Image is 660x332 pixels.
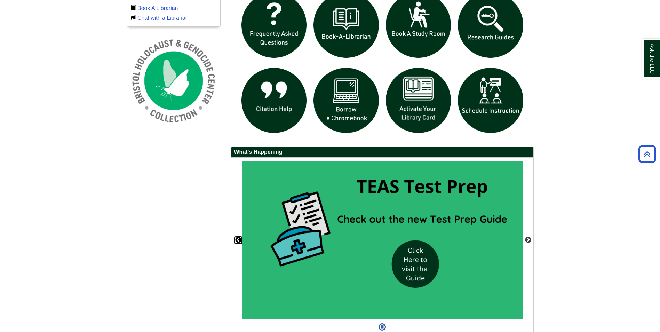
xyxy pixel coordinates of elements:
[382,64,455,137] img: activate Library Card icon links to form to activate student ID into library card
[310,64,382,137] img: Borrow a chromebook icon links to the borrow a chromebook web page
[231,147,533,158] h2: What's Happening
[127,34,221,128] img: Holocaust and Genocide Collection
[242,161,523,319] div: This box contains rotating images
[235,237,242,244] button: Previous
[137,5,178,11] a: Book A Librarian
[454,64,527,137] img: For faculty. Schedule Library Instruction icon links to form.
[238,64,310,137] img: citation help icon links to citation help guide page
[636,149,658,159] a: Back to Top
[525,237,532,244] button: Next
[242,161,523,319] img: Check out the new TEAS Test Prep topic guide.
[137,15,189,21] a: Chat with a Librarian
